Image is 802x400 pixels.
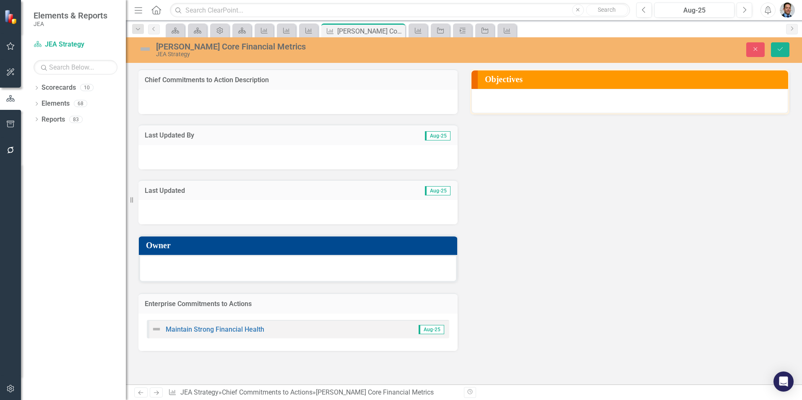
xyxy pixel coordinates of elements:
[780,3,795,18] img: Christopher Barrett
[654,3,734,18] button: Aug-25
[222,388,312,396] a: Chief Commitments to Actions
[156,51,503,57] div: JEA Strategy
[337,26,403,36] div: [PERSON_NAME] Core Financial Metrics
[34,21,107,27] small: JEA
[156,42,503,51] div: [PERSON_NAME] Core Financial Metrics
[773,371,794,392] div: Open Intercom Messenger
[34,60,117,75] input: Search Below...
[34,40,117,49] a: JEA Strategy
[316,388,434,396] div: [PERSON_NAME] Core Financial Metrics
[425,186,450,195] span: Aug-25
[138,42,152,56] img: Not Defined
[74,100,87,107] div: 68
[146,241,453,250] h3: Owner
[145,76,451,84] h3: Chief Commitments to Action Description
[485,75,784,84] h3: Objectives
[4,10,19,24] img: ClearPoint Strategy
[170,3,630,18] input: Search ClearPoint...
[80,84,94,91] div: 10
[69,116,83,123] div: 83
[42,115,65,125] a: Reports
[168,388,458,397] div: » »
[598,6,616,13] span: Search
[145,300,451,308] h3: Enterprise Commitments to Actions
[42,83,76,93] a: Scorecards
[180,388,219,396] a: JEA Strategy
[145,187,330,195] h3: Last Updated
[151,324,161,334] img: Not Defined
[419,325,444,334] span: Aug-25
[166,325,264,333] a: Maintain Strong Financial Health
[657,5,732,16] div: Aug-25
[145,132,345,139] h3: Last Updated By
[42,99,70,109] a: Elements
[34,10,107,21] span: Elements & Reports
[425,131,450,140] span: Aug-25
[586,4,628,16] button: Search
